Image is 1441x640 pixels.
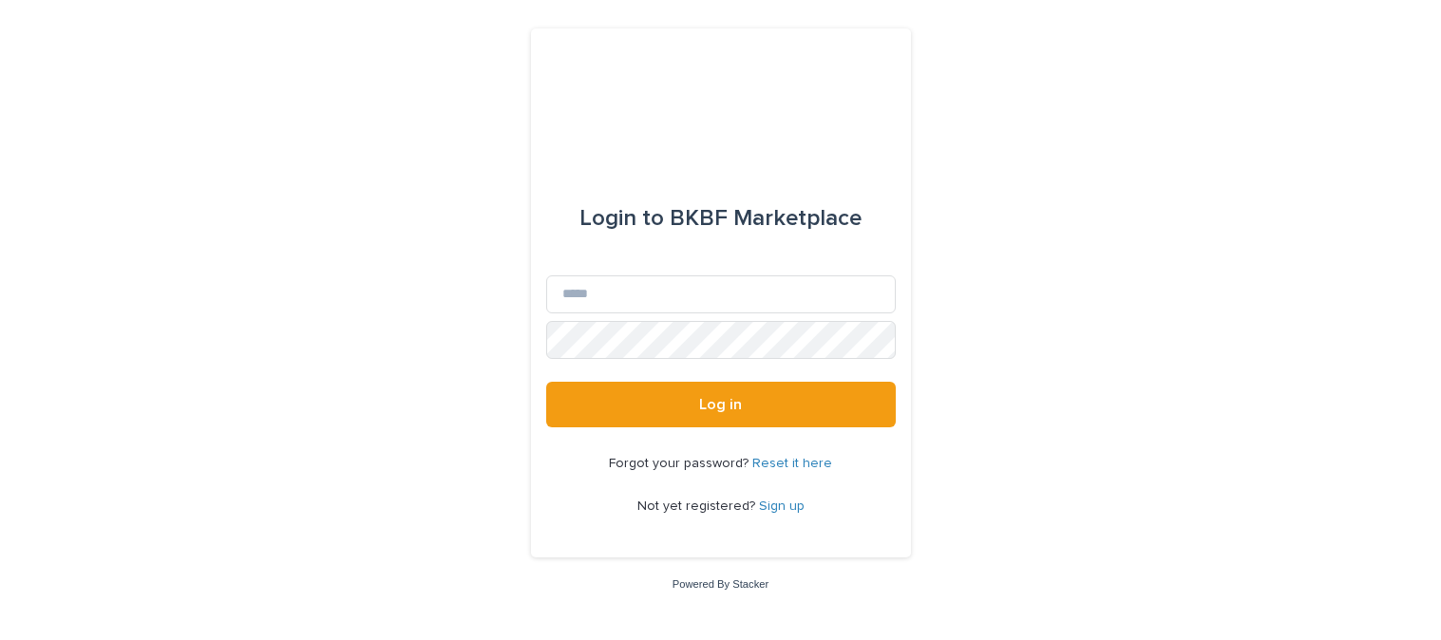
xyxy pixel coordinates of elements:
[752,457,832,470] a: Reset it here
[609,457,752,470] span: Forgot your password?
[579,207,664,230] span: Login to
[579,192,862,245] div: BKBF Marketplace
[625,74,816,131] img: l65f3yHPToSKODuEVUav
[546,382,896,427] button: Log in
[637,499,759,513] span: Not yet registered?
[673,578,768,590] a: Powered By Stacker
[699,397,742,412] span: Log in
[759,499,805,513] a: Sign up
